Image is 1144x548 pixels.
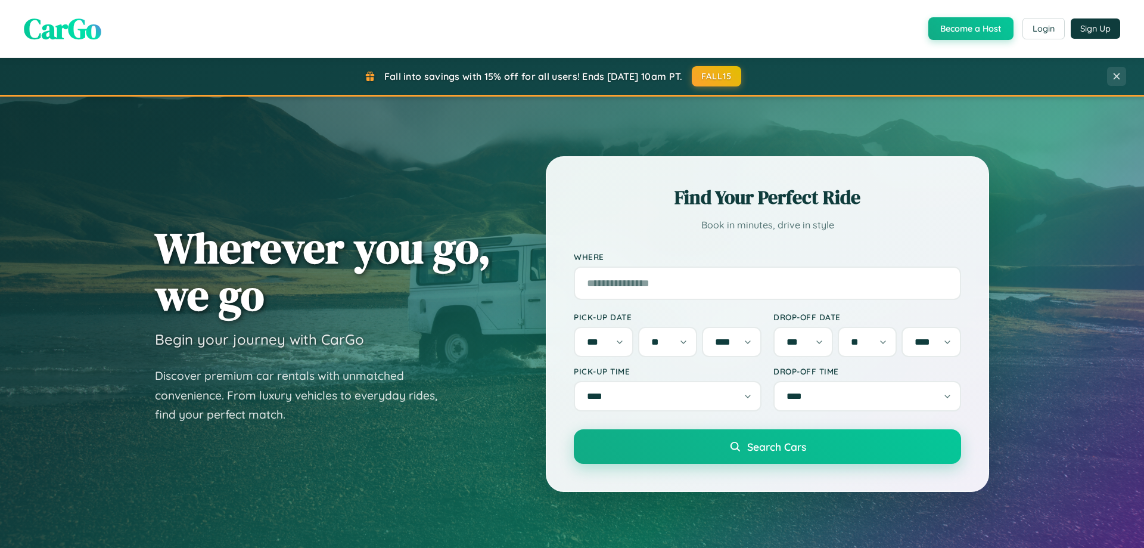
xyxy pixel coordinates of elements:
span: Search Cars [747,440,806,453]
label: Drop-off Time [773,366,961,376]
h3: Begin your journey with CarGo [155,330,364,348]
span: Fall into savings with 15% off for all users! Ends [DATE] 10am PT. [384,70,683,82]
span: CarGo [24,9,101,48]
p: Discover premium car rentals with unmatched convenience. From luxury vehicles to everyday rides, ... [155,366,453,425]
h2: Find Your Perfect Ride [574,184,961,210]
p: Book in minutes, drive in style [574,216,961,234]
button: Become a Host [928,17,1014,40]
label: Drop-off Date [773,312,961,322]
button: FALL15 [692,66,742,86]
label: Pick-up Time [574,366,761,376]
button: Search Cars [574,429,961,464]
button: Login [1022,18,1065,39]
label: Where [574,252,961,262]
h1: Wherever you go, we go [155,224,491,318]
label: Pick-up Date [574,312,761,322]
button: Sign Up [1071,18,1120,39]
